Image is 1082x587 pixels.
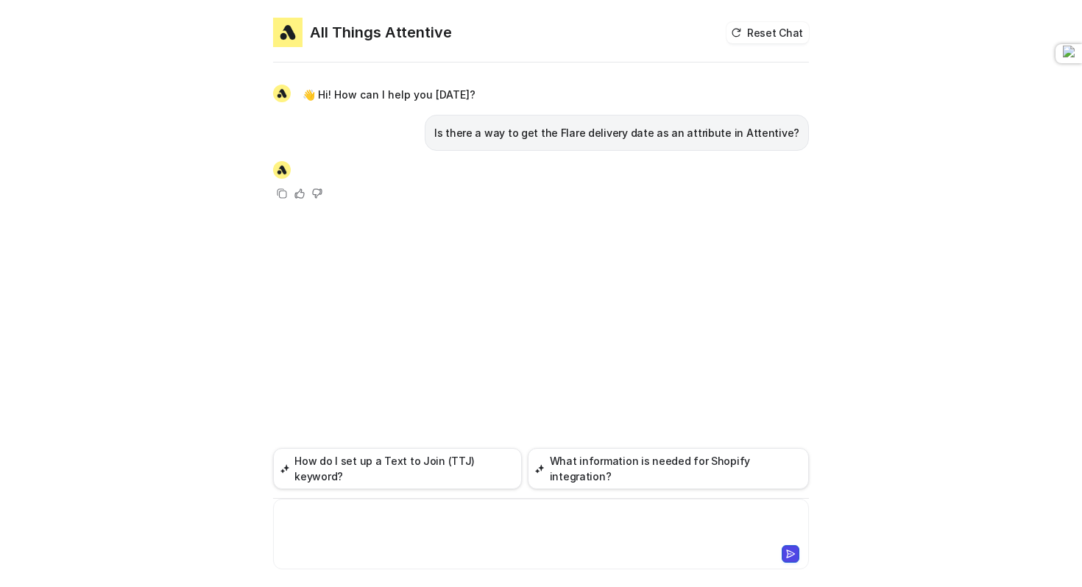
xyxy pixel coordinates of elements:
[273,85,291,102] img: Widget
[726,22,809,43] button: Reset Chat
[528,448,809,489] button: What information is needed for Shopify integration?
[273,161,291,179] img: Widget
[434,124,799,142] p: Is there a way to get the Flare delivery date as an attribute in Attentive?
[273,448,522,489] button: How do I set up a Text to Join (TTJ) keyword?
[273,18,303,47] img: Widget
[303,86,475,104] p: 👋 Hi! How can I help you [DATE]?
[1063,46,1082,62] img: loops-logo
[310,22,452,43] h2: All Things Attentive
